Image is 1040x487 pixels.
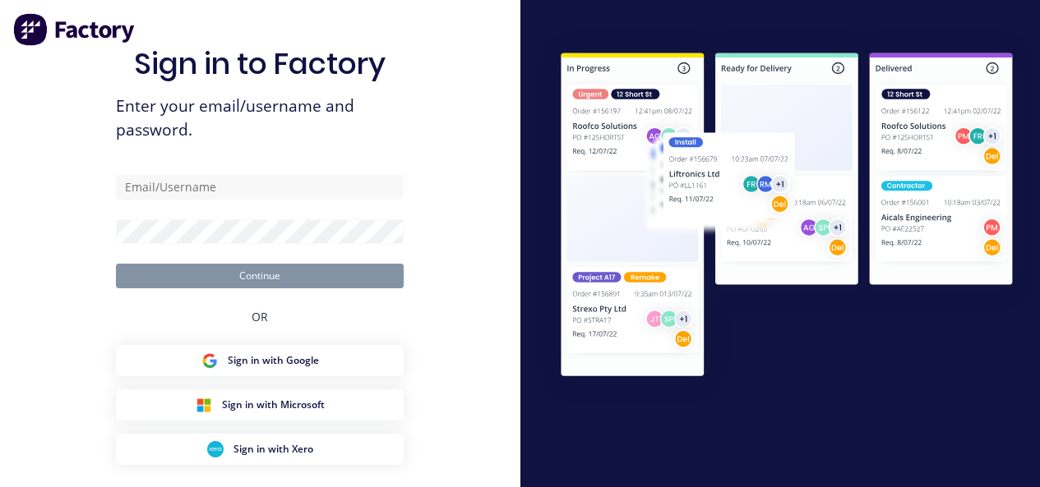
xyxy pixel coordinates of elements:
[134,46,386,81] h1: Sign in to Factory
[201,352,218,369] img: Google Sign in
[116,434,404,465] button: Xero Sign inSign in with Xero
[252,288,268,345] div: OR
[196,397,212,413] img: Microsoft Sign in
[116,94,404,142] span: Enter your email/username and password.
[116,345,404,376] button: Google Sign inSign in with Google
[222,397,325,412] span: Sign in with Microsoft
[207,441,224,457] img: Xero Sign in
[116,389,404,420] button: Microsoft Sign inSign in with Microsoft
[116,175,404,200] input: Email/Username
[228,353,319,368] span: Sign in with Google
[116,264,404,288] button: Continue
[13,13,136,46] img: Factory
[233,442,313,457] span: Sign in with Xero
